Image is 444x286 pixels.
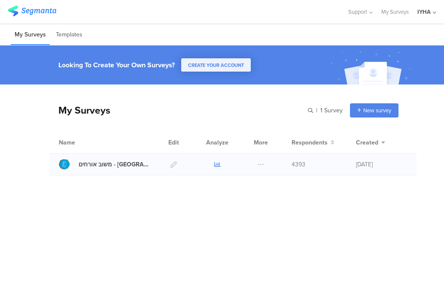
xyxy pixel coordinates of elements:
[315,106,319,115] span: |
[50,103,110,117] div: My Surveys
[79,160,152,169] div: משוב אורחים - בית שאן
[59,159,152,170] a: משוב אורחים - [GEOGRAPHIC_DATA]
[181,58,251,72] button: CREATE YOUR ACCOUNT
[204,132,230,153] div: Analyze
[59,138,110,147] div: Name
[292,160,305,169] span: 4393
[292,138,335,147] button: Respondents
[8,6,56,16] img: segmanta logo
[356,138,385,147] button: Created
[58,60,175,70] div: Looking To Create Your Own Surveys?
[164,132,183,153] div: Edit
[328,48,416,87] img: create_account_image.svg
[292,138,328,147] span: Respondents
[417,8,431,16] div: IYHA
[52,25,86,45] li: Templates
[188,62,244,69] span: CREATE YOUR ACCOUNT
[348,8,367,16] span: Support
[11,25,50,45] li: My Surveys
[356,160,408,169] div: [DATE]
[363,106,391,114] span: New survey
[320,106,343,115] span: 1 Survey
[356,138,378,147] span: Created
[252,132,270,153] div: More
